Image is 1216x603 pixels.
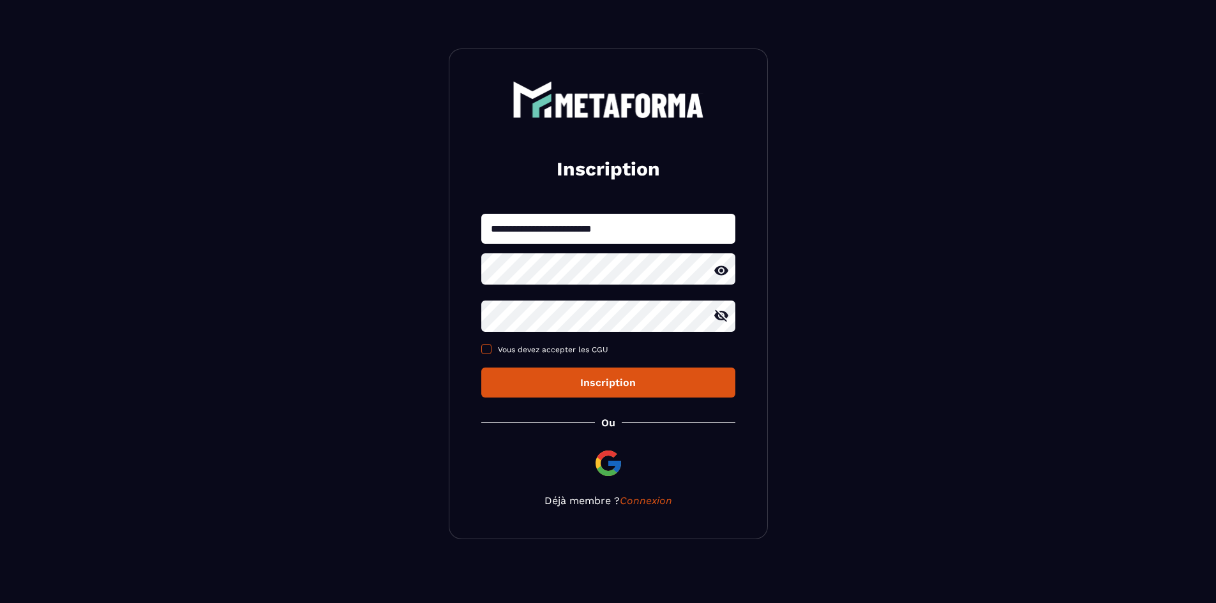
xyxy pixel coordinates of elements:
[593,448,624,479] img: google
[497,156,720,182] h2: Inscription
[481,81,735,118] a: logo
[498,345,608,354] span: Vous devez accepter les CGU
[481,495,735,507] p: Déjà membre ?
[492,376,725,389] div: Inscription
[620,495,672,507] a: Connexion
[601,417,615,429] p: Ou
[481,368,735,398] button: Inscription
[513,81,704,118] img: logo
